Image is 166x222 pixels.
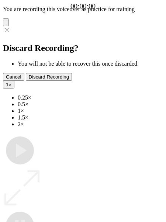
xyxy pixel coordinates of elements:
li: 1× [18,108,163,114]
a: 00:00:00 [70,2,96,10]
li: You will not be able to recover this once discarded. [18,60,163,67]
button: Cancel [3,73,24,81]
button: Discard Recording [26,73,72,81]
button: 1× [3,81,14,89]
span: 1 [6,82,8,87]
li: 0.5× [18,101,163,108]
li: 0.25× [18,94,163,101]
h2: Discard Recording? [3,43,163,53]
li: 2× [18,121,163,128]
p: You are recording this voiceover as practice for training [3,6,163,13]
li: 1.5× [18,114,163,121]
